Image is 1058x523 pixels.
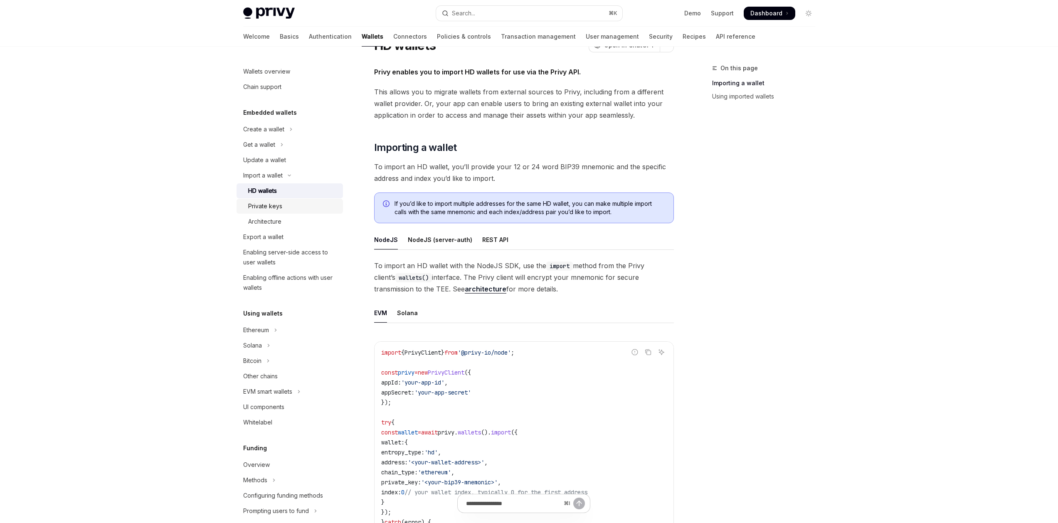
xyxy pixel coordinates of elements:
a: Update a wallet [237,153,343,168]
span: = [418,429,421,436]
strong: Privy enables you to import HD wallets for use via the Privy API. [374,68,581,76]
a: Whitelabel [237,415,343,430]
span: Importing a wallet [374,141,457,154]
div: Enabling server-side access to user wallets [243,247,338,267]
a: Authentication [309,27,352,47]
div: EVM [374,303,387,323]
h5: Embedded wallets [243,108,297,118]
span: To import an HD wallet with the NodeJS SDK, use the method from the Privy client’s interface. The... [374,260,674,295]
span: { [401,349,404,356]
span: await [421,429,438,436]
a: Transaction management [501,27,576,47]
a: Welcome [243,27,270,47]
span: new [418,369,428,376]
button: Send message [573,498,585,509]
span: // your wallet index, typically 0 for the first address [404,488,587,496]
span: , [451,469,454,476]
span: , [438,449,441,456]
span: const [381,429,398,436]
span: If you’d like to import multiple addresses for the same HD wallet, you can make multiple import c... [395,200,665,216]
button: Toggle Create a wallet section [237,122,343,137]
span: PrivyClient [428,369,464,376]
span: 'hd' [424,449,438,456]
a: API reference [716,27,755,47]
button: Ask AI [656,347,667,358]
div: Export a wallet [243,232,284,242]
a: Enabling offline actions with user wallets [237,270,343,295]
span: appId: [381,379,401,386]
code: wallets() [395,273,432,282]
a: Configuring funding methods [237,488,343,503]
span: import [381,349,401,356]
span: appSecret: [381,389,414,396]
img: light logo [243,7,295,19]
div: Ethereum [243,325,269,335]
a: Using imported wallets [712,90,822,103]
span: }); [381,399,391,406]
button: Toggle Get a wallet section [237,137,343,152]
div: Enabling offline actions with user wallets [243,273,338,293]
span: { [391,419,395,426]
a: Private keys [237,199,343,214]
span: ({ [511,429,518,436]
span: '@privy-io/node' [458,349,511,356]
span: ({ [464,369,471,376]
div: Solana [243,340,262,350]
span: ⌘ K [609,10,617,17]
span: ; [511,349,514,356]
span: '<your-bip39-mnemonic>' [421,479,498,486]
a: Chain support [237,79,343,94]
svg: Info [383,200,391,209]
span: privy [398,369,414,376]
div: Create a wallet [243,124,284,134]
a: architecture [465,285,506,294]
a: Demo [684,9,701,17]
div: Search... [452,8,475,18]
button: Toggle EVM smart wallets section [237,384,343,399]
a: Recipes [683,27,706,47]
div: REST API [482,230,508,249]
span: 'ethereum' [418,469,451,476]
button: Report incorrect code [629,347,640,358]
span: address: [381,459,408,466]
a: Importing a wallet [712,76,822,90]
a: User management [586,27,639,47]
button: Toggle Bitcoin section [237,353,343,368]
div: Update a wallet [243,155,286,165]
span: privy [438,429,454,436]
div: Get a wallet [243,140,275,150]
span: } [441,349,444,356]
div: EVM smart wallets [243,387,292,397]
h5: Using wallets [243,308,283,318]
span: '<your-wallet-address>' [408,459,484,466]
div: HD wallets [248,186,277,196]
div: Methods [243,475,267,485]
span: entropy_type: [381,449,424,456]
span: 0 [401,488,404,496]
span: To import an HD wallet, you’ll provide your 12 or 24 word BIP39 mnemonic and the specific address... [374,161,674,184]
h5: Funding [243,443,267,453]
button: Copy the contents from the code block [643,347,654,358]
span: PrivyClient [404,349,441,356]
div: Overview [243,460,270,470]
button: Toggle dark mode [802,7,815,20]
span: import [491,429,511,436]
button: Toggle Ethereum section [237,323,343,338]
span: 'your-app-secret' [414,389,471,396]
span: index: [381,488,401,496]
a: HD wallets [237,183,343,198]
div: Bitcoin [243,356,261,366]
span: , [484,459,488,466]
span: chain_type: [381,469,418,476]
button: Toggle Solana section [237,338,343,353]
div: Other chains [243,371,278,381]
button: Open search [436,6,622,21]
span: 'your-app-id' [401,379,444,386]
a: Wallets [362,27,383,47]
a: Export a wallet [237,229,343,244]
a: Other chains [237,369,343,384]
div: Configuring funding methods [243,491,323,501]
button: Toggle Methods section [237,473,343,488]
a: Overview [237,457,343,472]
span: (). [481,429,491,436]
